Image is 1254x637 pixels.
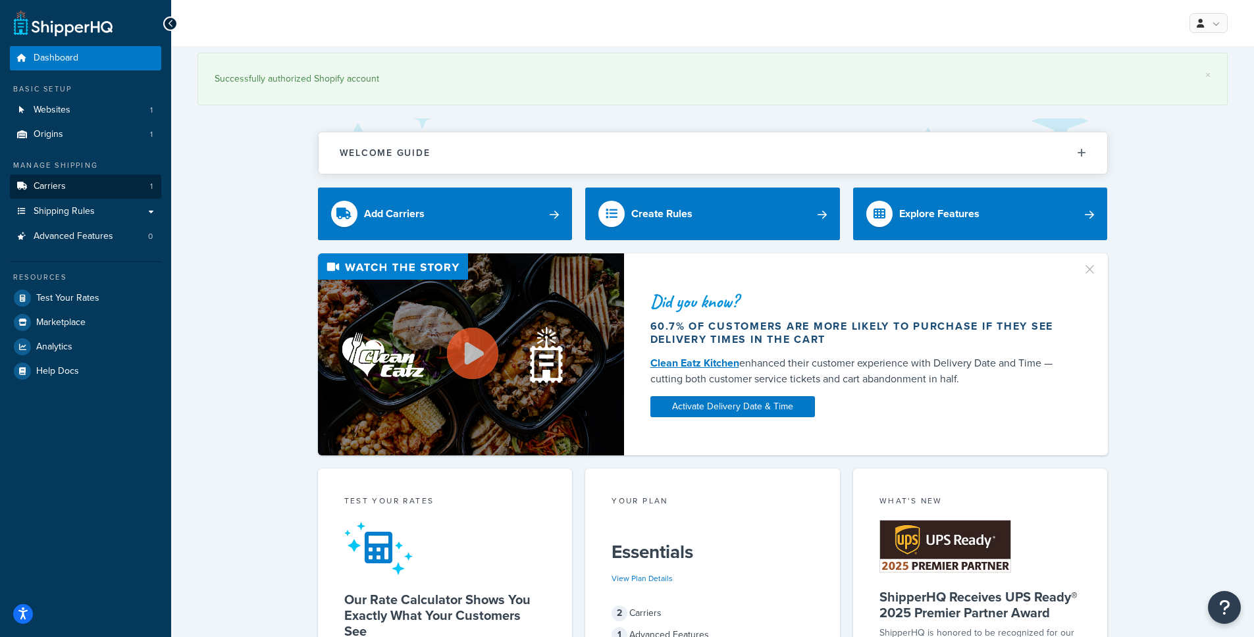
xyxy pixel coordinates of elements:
[612,573,673,584] a: View Plan Details
[364,205,425,223] div: Add Carriers
[879,495,1082,510] div: What's New
[10,311,161,334] a: Marketplace
[150,129,153,140] span: 1
[148,231,153,242] span: 0
[34,53,78,64] span: Dashboard
[34,105,70,116] span: Websites
[853,188,1108,240] a: Explore Features
[612,495,814,510] div: Your Plan
[612,542,814,563] h5: Essentials
[36,342,72,353] span: Analytics
[36,317,86,328] span: Marketplace
[10,160,161,171] div: Manage Shipping
[650,355,1066,387] div: enhanced their customer experience with Delivery Date and Time — cutting both customer service ti...
[10,224,161,249] a: Advanced Features0
[318,253,624,455] img: Video thumbnail
[319,132,1107,174] button: Welcome Guide
[10,98,161,122] a: Websites1
[344,495,546,510] div: Test your rates
[650,320,1066,346] div: 60.7% of customers are more likely to purchase if they see delivery times in the cart
[650,396,815,417] a: Activate Delivery Date & Time
[34,181,66,192] span: Carriers
[650,292,1066,311] div: Did you know?
[36,366,79,377] span: Help Docs
[150,181,153,192] span: 1
[34,231,113,242] span: Advanced Features
[10,122,161,147] a: Origins1
[34,206,95,217] span: Shipping Rules
[150,105,153,116] span: 1
[10,224,161,249] li: Advanced Features
[10,359,161,383] a: Help Docs
[631,205,692,223] div: Create Rules
[612,604,814,623] div: Carriers
[10,272,161,283] div: Resources
[34,129,63,140] span: Origins
[215,70,1211,88] div: Successfully authorized Shopify account
[10,98,161,122] li: Websites
[36,293,99,304] span: Test Your Rates
[650,355,739,370] a: Clean Eatz Kitchen
[585,188,840,240] a: Create Rules
[612,605,627,621] span: 2
[10,335,161,359] a: Analytics
[10,46,161,70] a: Dashboard
[899,205,980,223] div: Explore Features
[1208,591,1241,624] button: Open Resource Center
[10,122,161,147] li: Origins
[340,148,431,158] h2: Welcome Guide
[10,174,161,199] a: Carriers1
[10,199,161,224] a: Shipping Rules
[10,84,161,95] div: Basic Setup
[879,589,1082,621] h5: ShipperHQ Receives UPS Ready® 2025 Premier Partner Award
[1205,70,1211,80] a: ×
[318,188,573,240] a: Add Carriers
[10,174,161,199] li: Carriers
[10,286,161,310] a: Test Your Rates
